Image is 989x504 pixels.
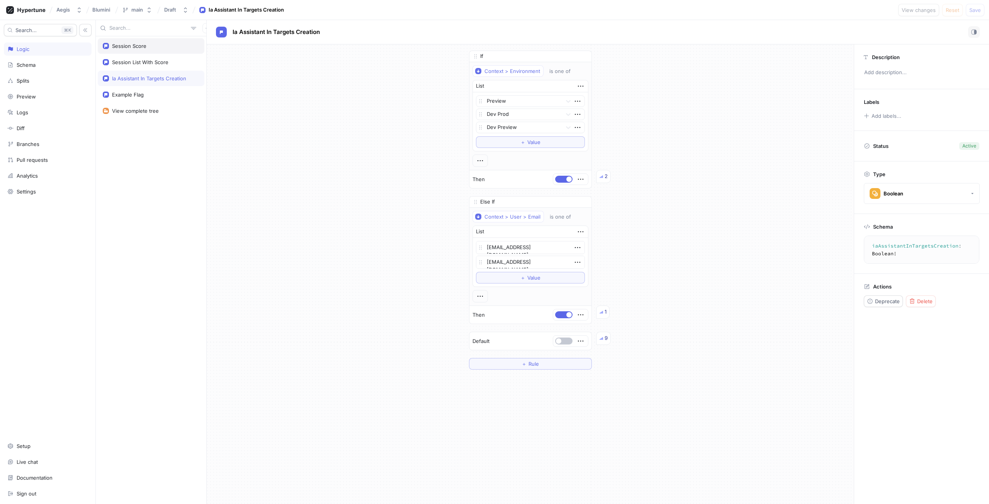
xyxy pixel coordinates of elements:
[15,28,37,32] span: Search...
[17,475,53,481] div: Documentation
[906,295,936,307] button: Delete
[476,241,585,254] textarea: [EMAIL_ADDRESS][DOMAIN_NAME]
[17,93,36,100] div: Preview
[472,65,544,77] button: Context > Environment
[864,99,879,105] p: Labels
[92,7,110,12] span: Blumini
[4,471,92,484] a: Documentation
[164,7,176,13] div: Draft
[476,256,585,269] textarea: [EMAIL_ADDRESS][DOMAIN_NAME]
[476,82,484,90] div: List
[873,171,885,177] p: Type
[119,3,155,16] button: main
[966,4,984,16] button: Save
[520,140,525,144] span: ＋
[872,54,900,60] p: Description
[17,443,31,449] div: Setup
[17,109,28,115] div: Logs
[472,211,544,222] button: Context > User > Email
[522,361,527,366] span: ＋
[605,173,608,180] div: 2
[472,311,485,319] p: Then
[17,46,29,52] div: Logic
[209,6,284,14] div: Ia Assistant In Targets Creation
[131,7,143,13] div: main
[605,308,607,316] div: 1
[109,24,188,32] input: Search...
[861,111,904,121] button: Add labels...
[112,43,146,49] div: Session Score
[875,299,900,304] span: Deprecate
[527,140,540,144] span: Value
[17,62,36,68] div: Schema
[864,295,903,307] button: Deprecate
[17,125,25,131] div: Diff
[469,358,592,370] button: ＋Rule
[484,68,540,75] div: Context > Environment
[917,299,933,304] span: Delete
[873,141,889,151] p: Status
[61,26,73,34] div: K
[480,53,483,60] p: If
[605,334,608,342] div: 9
[873,283,892,290] p: Actions
[898,4,939,16] button: View changes
[4,24,77,36] button: Search...K
[112,108,159,114] div: View complete tree
[17,173,38,179] div: Analytics
[17,459,38,465] div: Live chat
[884,190,903,197] div: Boolean
[53,3,85,16] button: Aegis
[546,65,582,77] button: is one of
[861,66,982,79] p: Add description...
[112,92,144,98] div: Example Flag
[17,490,36,497] div: Sign out
[550,214,571,220] div: is one of
[472,176,485,183] p: Then
[873,224,893,230] p: Schema
[549,68,571,75] div: is one of
[17,188,36,195] div: Settings
[472,338,489,345] p: Default
[946,8,959,12] span: Reset
[56,7,70,13] div: Aegis
[484,214,540,220] div: Context > User > Email
[476,228,484,236] div: List
[902,8,936,12] span: View changes
[527,275,540,280] span: Value
[480,198,495,206] p: Else If
[520,275,525,280] span: ＋
[17,78,29,84] div: Splits
[969,8,981,12] span: Save
[233,29,320,35] span: Ia Assistant In Targets Creation
[112,59,168,65] div: Session List With Score
[476,272,585,283] button: ＋Value
[546,211,582,222] button: is one of
[962,143,976,149] div: Active
[864,183,980,204] button: Boolean
[161,3,192,16] button: Draft
[112,75,186,81] div: Ia Assistant In Targets Creation
[17,141,39,147] div: Branches
[942,4,963,16] button: Reset
[17,157,48,163] div: Pull requests
[476,136,585,148] button: ＋Value
[528,361,539,366] span: Rule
